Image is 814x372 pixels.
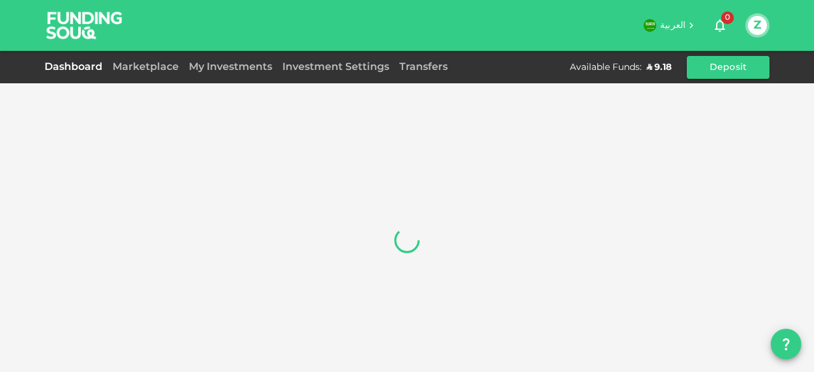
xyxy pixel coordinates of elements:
[107,62,184,72] a: Marketplace
[660,21,686,30] span: العربية
[721,11,734,24] span: 0
[748,16,767,35] button: Z
[647,61,672,74] div: ʢ 9.18
[184,62,277,72] a: My Investments
[570,61,642,74] div: Available Funds :
[45,62,107,72] a: Dashboard
[644,19,656,32] img: flag-sa.b9a346574cdc8950dd34b50780441f57.svg
[687,56,769,79] button: Deposit
[394,62,453,72] a: Transfers
[771,329,801,359] button: question
[707,13,733,38] button: 0
[277,62,394,72] a: Investment Settings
